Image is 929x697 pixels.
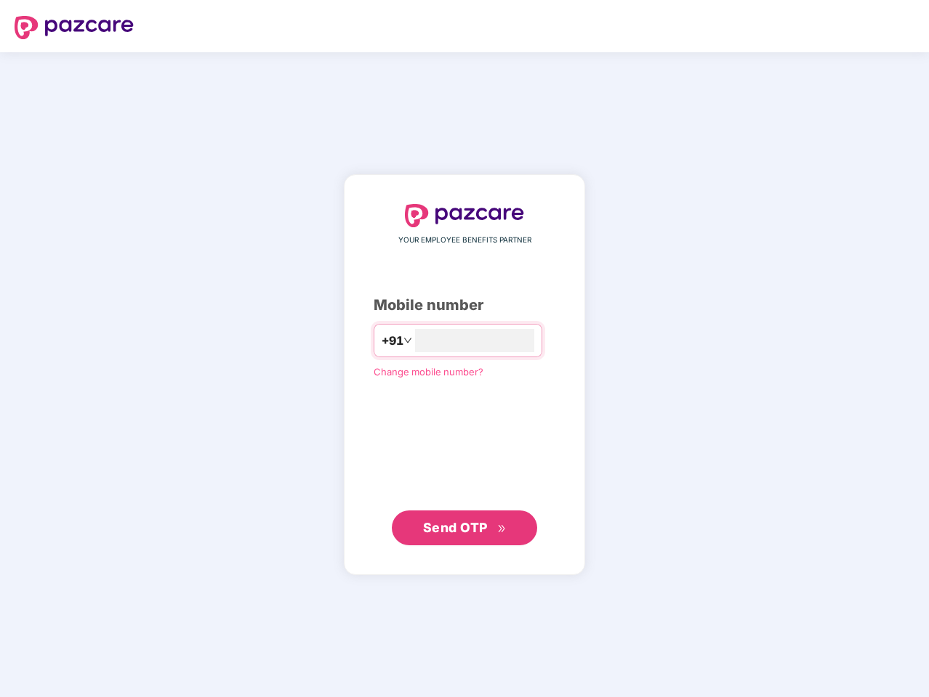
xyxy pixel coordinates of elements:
[405,204,524,227] img: logo
[15,16,134,39] img: logo
[423,520,488,535] span: Send OTP
[382,332,403,350] span: +91
[374,294,555,317] div: Mobile number
[392,510,537,545] button: Send OTPdouble-right
[398,235,531,246] span: YOUR EMPLOYEE BENEFITS PARTNER
[403,336,412,345] span: down
[497,524,507,534] span: double-right
[374,366,483,378] a: Change mobile number?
